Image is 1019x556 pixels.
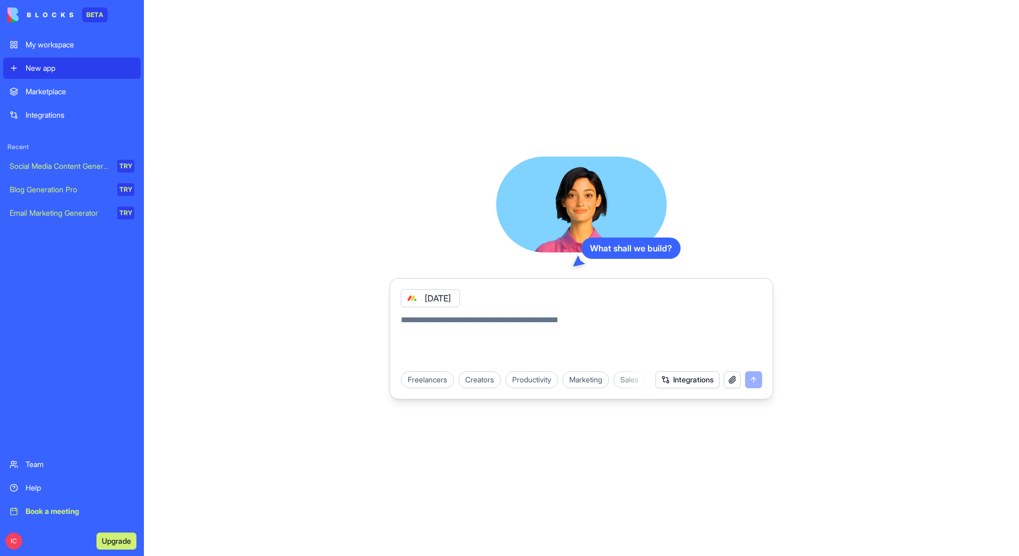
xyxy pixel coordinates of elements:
[505,371,558,388] div: Productivity
[401,289,460,307] div: [DATE]
[3,104,141,126] a: Integrations
[117,207,134,219] div: TRY
[26,39,134,50] div: My workspace
[656,371,719,388] button: Integrations
[26,459,134,470] div: Team
[7,7,74,22] img: logo
[3,202,141,224] a: Email Marketing GeneratorTRY
[96,533,136,550] button: Upgrade
[26,506,134,517] div: Book a meeting
[10,161,110,171] div: Social Media Content Generator
[613,371,645,388] div: Sales
[3,143,141,151] span: Recent
[3,501,141,522] a: Book a meeting
[96,535,136,546] a: Upgrade
[458,371,501,388] div: Creators
[3,81,141,102] a: Marketplace
[3,179,141,200] a: Blog Generation ProTRY
[7,7,108,22] a: BETA
[117,183,134,196] div: TRY
[401,371,454,388] div: Freelancers
[26,110,134,120] div: Integrations
[117,160,134,173] div: TRY
[10,184,110,195] div: Blog Generation Pro
[5,533,22,550] span: IC
[26,63,134,73] div: New app
[26,86,134,97] div: Marketplace
[82,7,108,22] div: BETA
[26,483,134,493] div: Help
[3,156,141,177] a: Social Media Content GeneratorTRY
[562,371,609,388] div: Marketing
[10,208,110,218] div: Email Marketing Generator
[3,34,141,55] a: My workspace
[3,454,141,475] a: Team
[581,238,681,259] div: What shall we build?
[3,477,141,498] a: Help
[3,58,141,79] a: New app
